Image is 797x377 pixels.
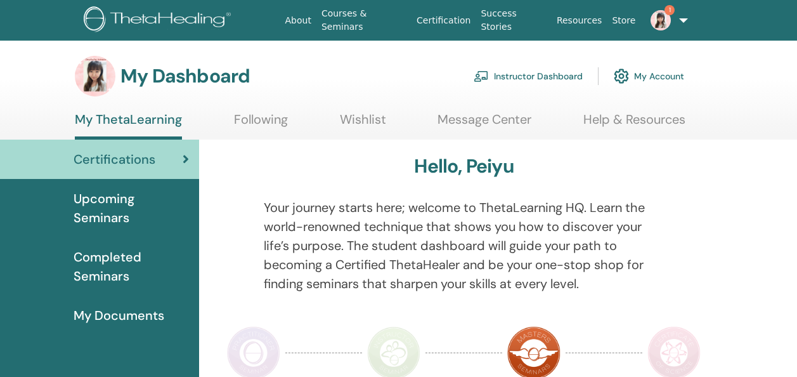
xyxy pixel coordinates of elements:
img: logo.png [84,6,235,35]
span: Completed Seminars [74,248,189,286]
h3: Hello, Peiyu [414,155,513,178]
a: Instructor Dashboard [474,62,583,90]
a: My Account [614,62,684,90]
a: Store [607,9,640,32]
a: Courses & Seminars [316,2,411,39]
a: Help & Resources [583,112,685,136]
img: default.jpg [651,10,671,30]
img: cog.svg [614,65,629,87]
img: chalkboard-teacher.svg [474,70,489,82]
a: Success Stories [476,2,551,39]
span: Upcoming Seminars [74,189,189,227]
span: Certifications [74,150,155,169]
a: Resources [552,9,607,32]
span: My Documents [74,306,164,325]
span: 1 [664,5,675,15]
img: default.jpg [75,56,115,96]
a: Certification [411,9,476,32]
a: Wishlist [340,112,386,136]
p: Your journey starts here; welcome to ThetaLearning HQ. Learn the world-renowned technique that sh... [264,198,664,293]
a: My ThetaLearning [75,112,182,140]
a: Following [234,112,288,136]
a: About [280,9,316,32]
h3: My Dashboard [120,65,250,88]
a: Message Center [437,112,531,136]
